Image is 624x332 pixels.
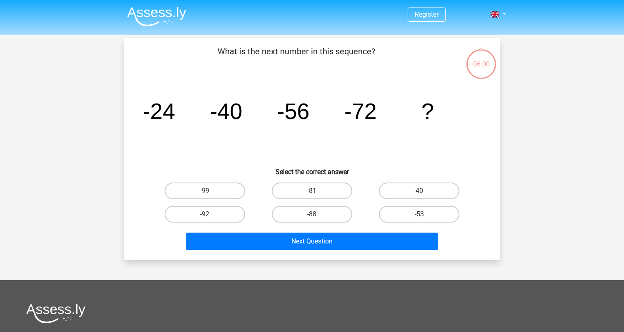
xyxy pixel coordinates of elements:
tspan: -56 [277,99,309,124]
h6: Select the correct answer [138,161,487,176]
tspan: -24 [143,99,175,124]
label: 40 [379,182,459,199]
tspan: -72 [344,99,377,124]
a: Register [415,10,439,18]
label: -88 [272,206,352,223]
tspan: -40 [210,99,242,124]
button: Next Question [186,233,438,250]
div: 06:00 [466,48,497,69]
label: -81 [272,182,352,199]
label: -53 [379,206,459,223]
img: Assessly logo [26,304,85,323]
p: What is the next number in this sequence? [138,45,456,70]
label: -99 [165,182,245,199]
img: Assessly [127,7,186,26]
label: -92 [165,206,245,223]
tspan: ? [421,99,434,124]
